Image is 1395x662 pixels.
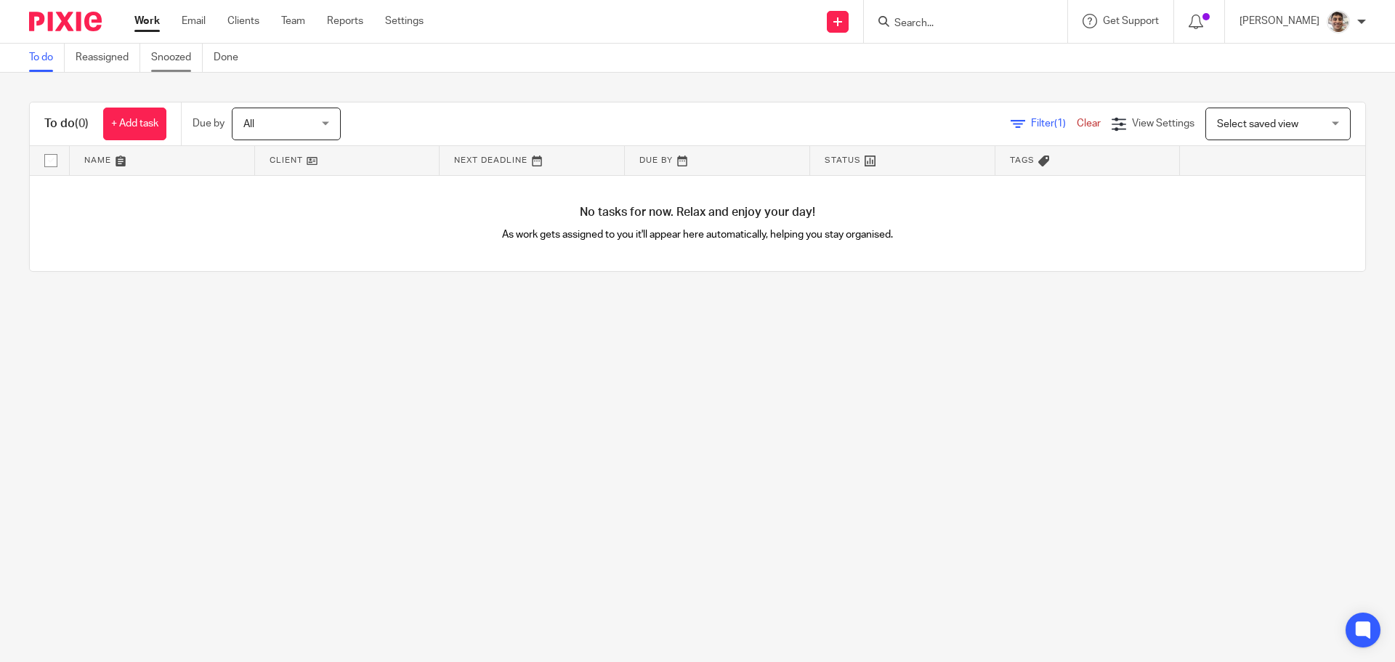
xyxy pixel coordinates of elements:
[227,14,259,28] a: Clients
[30,205,1365,220] h4: No tasks for now. Relax and enjoy your day!
[1217,119,1298,129] span: Select saved view
[151,44,203,72] a: Snoozed
[1054,118,1066,129] span: (1)
[44,116,89,132] h1: To do
[1010,156,1035,164] span: Tags
[243,119,254,129] span: All
[281,14,305,28] a: Team
[1240,14,1319,28] p: [PERSON_NAME]
[1103,16,1159,26] span: Get Support
[1077,118,1101,129] a: Clear
[182,14,206,28] a: Email
[76,44,140,72] a: Reassigned
[1031,118,1077,129] span: Filter
[327,14,363,28] a: Reports
[385,14,424,28] a: Settings
[134,14,160,28] a: Work
[75,118,89,129] span: (0)
[1327,10,1350,33] img: PXL_20240409_141816916.jpg
[103,108,166,140] a: + Add task
[29,44,65,72] a: To do
[214,44,249,72] a: Done
[29,12,102,31] img: Pixie
[364,227,1032,242] p: As work gets assigned to you it'll appear here automatically, helping you stay organised.
[193,116,225,131] p: Due by
[1132,118,1194,129] span: View Settings
[893,17,1024,31] input: Search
